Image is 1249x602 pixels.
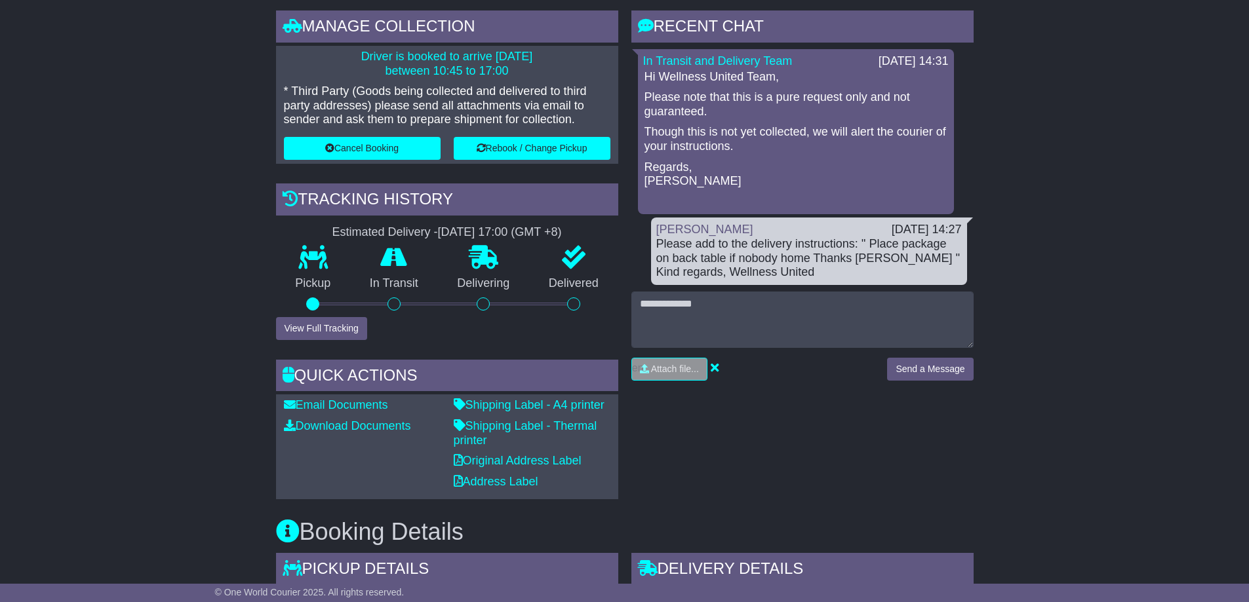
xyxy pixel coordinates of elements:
[276,10,618,46] div: Manage collection
[284,137,441,160] button: Cancel Booking
[276,317,367,340] button: View Full Tracking
[892,223,962,237] div: [DATE] 14:27
[656,237,962,280] div: Please add to the delivery instructions: '' Place package on back table if nobody home Thanks [PE...
[454,398,605,411] a: Shipping Label - A4 printer
[644,160,947,189] p: Regards, [PERSON_NAME]
[454,419,597,447] a: Shipping Label - Thermal printer
[644,90,947,119] p: Please note that this is a pure request only and not guaranteed.
[454,454,582,467] a: Original Address Label
[284,419,411,432] a: Download Documents
[350,276,438,291] p: In Transit
[643,54,793,67] a: In Transit and Delivery Team
[454,475,538,488] a: Address Label
[438,225,562,240] div: [DATE] 17:00 (GMT +8)
[284,50,610,78] p: Driver is booked to arrive [DATE] between 10:45 to 17:00
[644,125,947,153] p: Though this is not yet collected, we will alert the courier of your instructions.
[631,10,974,46] div: RECENT CHAT
[276,276,351,291] p: Pickup
[879,54,949,69] div: [DATE] 14:31
[276,360,618,395] div: Quick Actions
[631,553,974,588] div: Delivery Details
[276,553,618,588] div: Pickup Details
[887,358,973,381] button: Send a Message
[529,276,618,291] p: Delivered
[656,223,753,236] a: [PERSON_NAME]
[276,183,618,219] div: Tracking history
[454,137,610,160] button: Rebook / Change Pickup
[438,276,530,291] p: Delivering
[284,398,388,411] a: Email Documents
[276,519,974,545] h3: Booking Details
[644,70,947,85] p: Hi Wellness United Team,
[215,587,405,597] span: © One World Courier 2025. All rights reserved.
[284,85,610,127] p: * Third Party (Goods being collected and delivered to third party addresses) please send all atta...
[276,225,618,240] div: Estimated Delivery -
